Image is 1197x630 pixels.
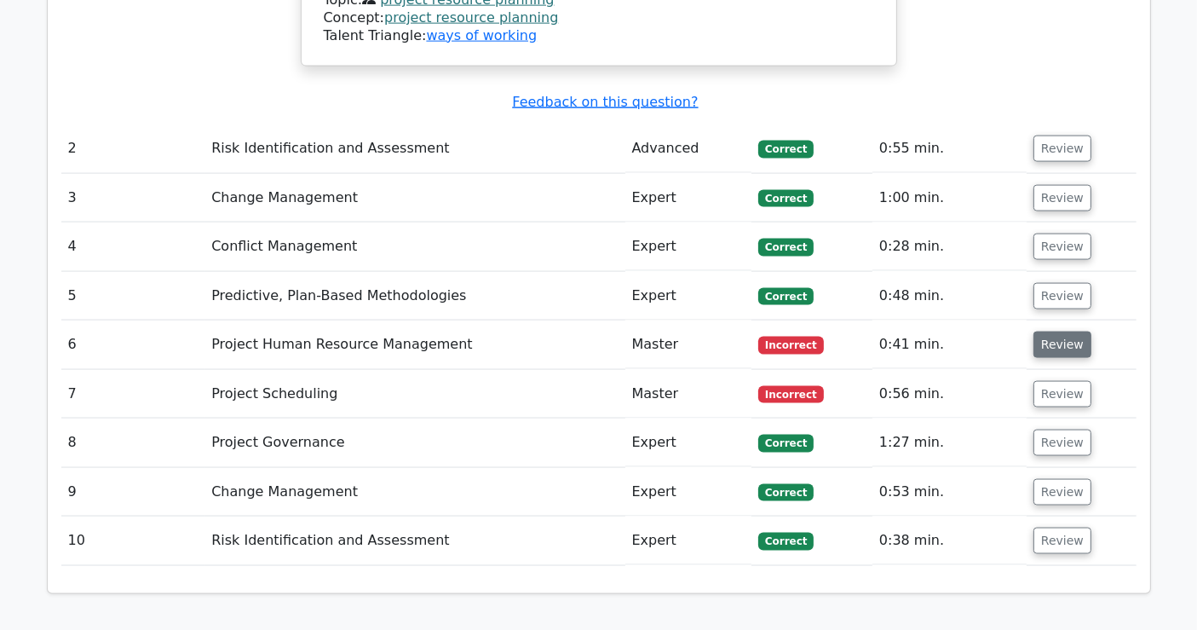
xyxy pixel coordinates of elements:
td: 0:48 min. [872,272,1027,321]
a: ways of working [426,27,537,43]
div: Concept: [324,9,874,27]
td: Risk Identification and Assessment [204,124,624,173]
button: Review [1033,185,1091,211]
td: Expert [625,272,751,321]
span: Correct [758,484,814,501]
span: Correct [758,435,814,452]
td: 7 [61,370,205,419]
td: 0:56 min. [872,370,1027,419]
span: Correct [758,190,814,207]
button: Review [1033,283,1091,309]
button: Review [1033,234,1091,260]
td: 4 [61,223,205,271]
td: 5 [61,272,205,321]
td: Risk Identification and Assessment [204,517,624,565]
td: Project Human Resource Management [204,321,624,369]
td: Expert [625,174,751,223]
a: project resource planning [384,9,558,26]
td: Expert [625,468,751,517]
td: 10 [61,517,205,565]
td: 8 [61,419,205,467]
td: Expert [625,517,751,565]
span: Correct [758,288,814,305]
td: Predictive, Plan-Based Methodologies [204,272,624,321]
button: Review [1033,381,1091,407]
td: 9 [61,468,205,517]
td: 0:55 min. [872,124,1027,173]
td: Master [625,370,751,419]
span: Correct [758,239,814,256]
td: Conflict Management [204,223,624,271]
button: Review [1033,479,1091,506]
td: 0:28 min. [872,223,1027,271]
button: Review [1033,430,1091,456]
span: Incorrect [758,337,824,354]
td: 2 [61,124,205,173]
td: 3 [61,174,205,223]
td: Advanced [625,124,751,173]
td: Project Scheduling [204,370,624,419]
button: Review [1033,136,1091,162]
td: Expert [625,223,751,271]
td: Master [625,321,751,369]
td: 0:53 min. [872,468,1027,517]
td: Expert [625,419,751,467]
td: 1:00 min. [872,174,1027,223]
td: Project Governance [204,419,624,467]
span: Correct [758,533,814,550]
button: Review [1033,332,1091,358]
td: 0:41 min. [872,321,1027,369]
td: 6 [61,321,205,369]
button: Review [1033,528,1091,554]
td: Change Management [204,468,624,517]
a: Feedback on this question? [512,94,698,110]
td: Change Management [204,174,624,223]
span: Incorrect [758,386,824,403]
td: 0:38 min. [872,517,1027,565]
span: Correct [758,141,814,158]
td: 1:27 min. [872,419,1027,467]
